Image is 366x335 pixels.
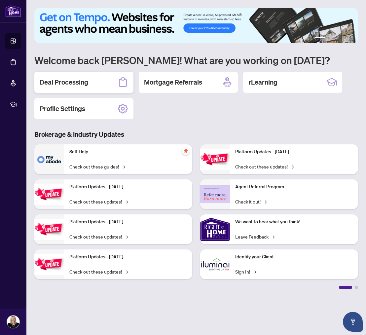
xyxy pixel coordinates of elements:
button: 1 [314,37,325,39]
h2: rLearning [248,78,277,87]
button: 3 [333,37,336,39]
span: → [271,233,274,240]
button: Open asap [343,312,363,332]
a: Leave Feedback→ [235,233,274,240]
img: Agent Referral Program [200,185,230,204]
button: 4 [338,37,341,39]
p: Platform Updates - [DATE] [69,183,187,191]
button: 2 [328,37,330,39]
span: pushpin [182,147,190,155]
span: → [290,163,294,170]
p: Identify your Client [235,253,353,261]
p: Agent Referral Program [235,183,353,191]
img: Platform Updates - September 16, 2025 [34,184,64,205]
p: Platform Updates - [DATE] [235,148,353,156]
a: Check it out!→ [235,198,267,205]
a: Check out these updates!→ [69,198,128,205]
img: Self-Help [34,144,64,174]
span: → [122,163,125,170]
h3: Brokerage & Industry Updates [34,130,358,139]
p: Platform Updates - [DATE] [69,218,187,226]
span: → [263,198,267,205]
img: Slide 0 [34,8,358,43]
img: Platform Updates - July 21, 2025 [34,219,64,240]
img: Platform Updates - June 23, 2025 [200,149,230,169]
p: We want to hear what you think! [235,218,353,226]
span: → [253,268,256,275]
span: → [125,198,128,205]
h2: Mortgage Referrals [144,78,202,87]
a: Check out these guides!→ [69,163,125,170]
h1: Welcome back [PERSON_NAME]! What are you working on [DATE]? [34,54,358,66]
span: → [125,233,128,240]
a: Check out these updates!→ [235,163,294,170]
button: 6 [349,37,351,39]
a: Sign In!→ [235,268,256,275]
p: Platform Updates - [DATE] [69,253,187,261]
button: 5 [344,37,346,39]
img: Profile Icon [7,316,19,328]
img: Platform Updates - July 8, 2025 [34,254,64,275]
a: Check out these updates!→ [69,233,128,240]
a: Check out these updates!→ [69,268,128,275]
span: → [125,268,128,275]
p: Self-Help [69,148,187,156]
img: Identify your Client [200,249,230,279]
h2: Deal Processing [40,78,88,87]
h2: Profile Settings [40,104,85,113]
img: logo [5,5,21,17]
img: We want to hear what you think! [200,214,230,244]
